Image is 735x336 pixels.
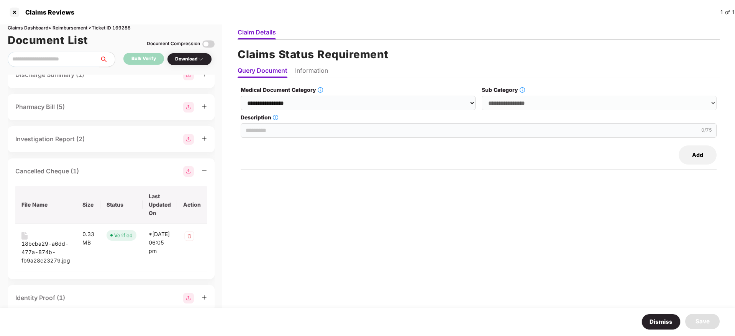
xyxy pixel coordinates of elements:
[183,134,194,145] img: svg+xml;base64,PHN2ZyBpZD0iR3JvdXBfMjg4MTMiIGRhdGEtbmFtZT0iR3JvdXAgMjg4MTMiIHhtbG5zPSJodHRwOi8vd3...
[114,232,133,239] div: Verified
[183,166,194,177] img: svg+xml;base64,PHN2ZyBpZD0iR3JvdXBfMjg4MTMiIGRhdGEtbmFtZT0iR3JvdXAgMjg4MTMiIHhtbG5zPSJodHRwOi8vd3...
[238,28,276,39] li: Claim Details
[15,70,84,80] div: Discharge Summary (1)
[202,104,207,109] span: plus
[8,32,88,49] h1: Document List
[15,166,79,176] div: Cancelled Cheque (1)
[241,113,717,122] label: Description
[15,102,65,112] div: Pharmacy Bill (5)
[76,186,100,224] th: Size
[273,115,278,120] span: info-circle
[238,46,720,63] h1: Claims Status Requirement
[149,230,171,255] div: *[DATE] 06:05 pm
[143,186,177,224] th: Last Updated On
[202,168,207,173] span: minus
[15,134,85,144] div: Investigation Report (2)
[8,24,215,32] div: Claims Dashboard > Reimbursement > Ticket ID 169288
[131,55,156,62] div: Bulk Verify
[202,72,207,77] span: plus
[183,293,194,303] img: svg+xml;base64,PHN2ZyBpZD0iR3JvdXBfMjg4MTMiIGRhdGEtbmFtZT0iR3JvdXAgMjg4MTMiIHhtbG5zPSJodHRwOi8vd3...
[198,56,204,62] img: svg+xml;base64,PHN2ZyBpZD0iRHJvcGRvd24tMzJ4MzIiIHhtbG5zPSJodHRwOi8vd3d3LnczLm9yZy8yMDAwL3N2ZyIgd2...
[641,314,681,330] button: Dismiss
[15,186,76,224] th: File Name
[318,87,323,93] span: info-circle
[147,40,200,47] div: Document Compression
[202,295,207,300] span: plus
[202,38,215,50] img: svg+xml;base64,PHN2ZyBpZD0iVG9nZ2xlLTMyeDMyIiB4bWxucz0iaHR0cDovL3d3dy53My5vcmcvMjAwMC9zdmciIHdpZH...
[15,293,65,303] div: Identity Proof (1)
[175,55,204,63] div: Download
[482,86,717,94] label: Sub Category
[720,8,735,16] div: 1 of 1
[21,8,74,16] div: Claims Reviews
[520,87,525,93] span: info-circle
[202,136,207,141] span: plus
[238,67,287,78] li: Query Document
[183,70,194,80] img: svg+xml;base64,PHN2ZyBpZD0iR3JvdXBfMjg4MTMiIGRhdGEtbmFtZT0iR3JvdXAgMjg4MTMiIHhtbG5zPSJodHRwOi8vd3...
[183,102,194,113] img: svg+xml;base64,PHN2ZyBpZD0iR3JvdXBfMjg4MTMiIGRhdGEtbmFtZT0iR3JvdXAgMjg4MTMiIHhtbG5zPSJodHRwOi8vd3...
[183,230,195,242] img: svg+xml;base64,PHN2ZyB4bWxucz0iaHR0cDovL3d3dy53My5vcmcvMjAwMC9zdmciIHdpZHRoPSIzMiIgaGVpZ2h0PSIzMi...
[696,317,710,326] div: Save
[295,67,328,78] li: Information
[99,52,115,67] button: search
[99,56,115,62] span: search
[177,186,207,224] th: Action
[82,230,94,247] div: 0.33 MB
[241,86,476,94] label: Medical Document Category
[21,232,28,240] img: svg+xml;base64,PHN2ZyB4bWxucz0iaHR0cDovL3d3dy53My5vcmcvMjAwMC9zdmciIHdpZHRoPSIxNiIgaGVpZ2h0PSIyMC...
[100,186,143,224] th: Status
[679,145,717,165] button: Add
[21,240,70,265] div: 18bcba29-a6dd-477a-874b-fb9a28c23279.jpg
